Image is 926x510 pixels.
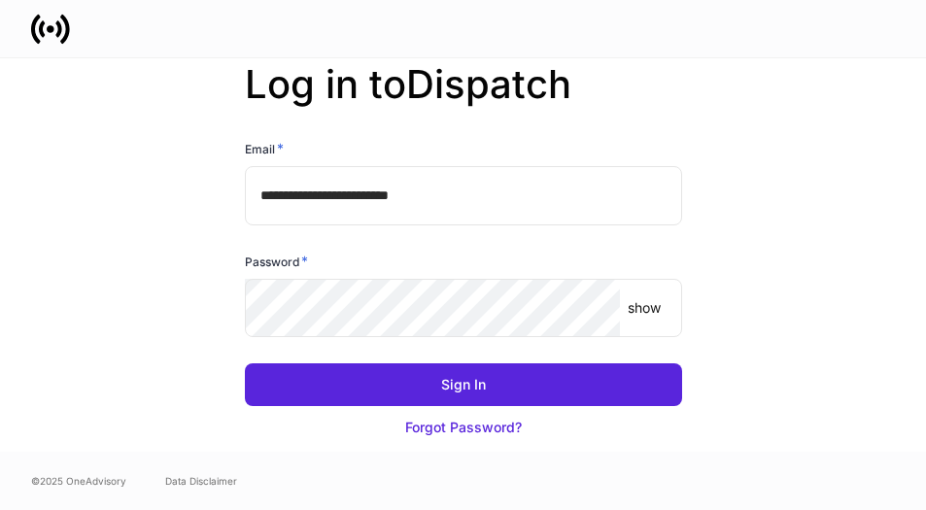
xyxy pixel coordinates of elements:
button: Forgot Password? [245,406,682,449]
h2: Log in to Dispatch [245,61,682,139]
a: Data Disclaimer [165,473,237,489]
h6: Email [245,139,284,158]
h6: Password [245,252,308,271]
div: Forgot Password? [405,418,522,437]
div: Sign In [441,375,486,394]
p: show [628,298,661,318]
button: Sign In [245,363,682,406]
span: © 2025 OneAdvisory [31,473,126,489]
